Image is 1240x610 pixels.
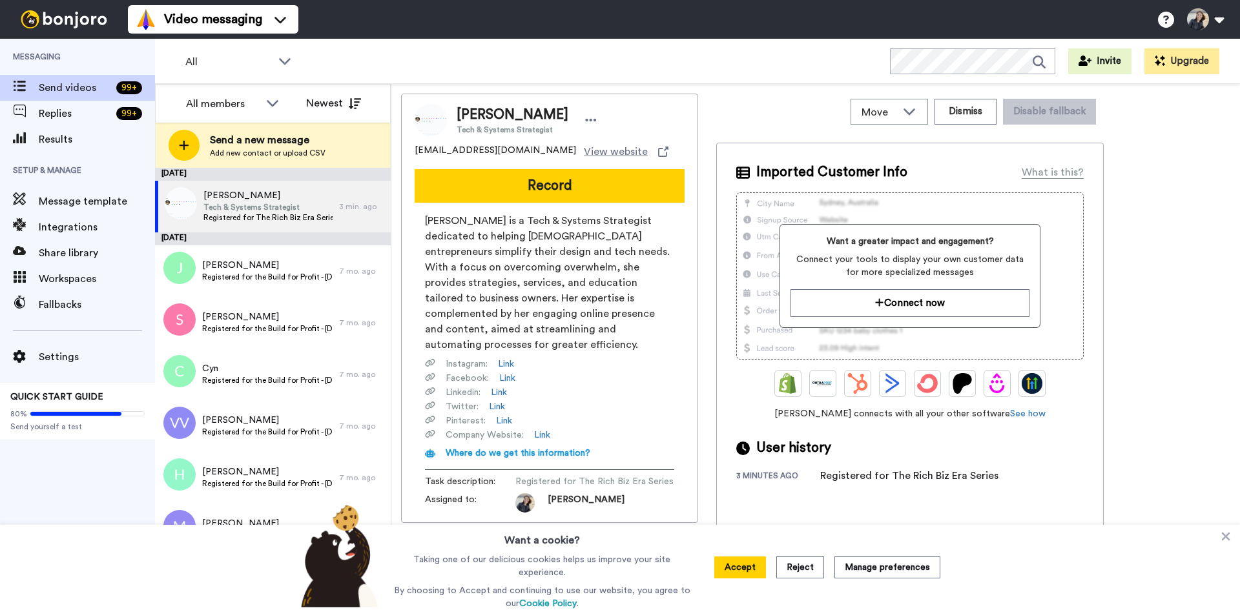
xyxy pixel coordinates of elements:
[425,213,674,352] span: [PERSON_NAME] is a Tech & Systems Strategist dedicated to helping [DEMOGRAPHIC_DATA] entrepreneur...
[1022,165,1084,180] div: What is this?
[10,392,103,402] span: QUICK START GUIDE
[202,427,333,437] span: Registered for the Build for Profit - [DATE] 12 PM Masterclass
[415,169,685,203] button: Record
[203,202,333,212] span: Tech & Systems Strategist
[339,421,384,431] div: 7 mo. ago
[39,349,155,365] span: Settings
[186,96,260,112] div: All members
[534,429,550,442] a: Link
[116,107,142,120] div: 99 +
[1010,409,1046,418] a: See how
[584,144,648,159] span: View website
[935,99,997,125] button: Dismiss
[10,409,27,419] span: 80%
[339,318,384,328] div: 7 mo. ago
[202,517,333,530] span: [PERSON_NAME]
[202,323,333,334] span: Registered for the Build for Profit - [DATE] 8 PM Masterclass
[203,212,333,223] span: Registered for The Rich Biz Era Series
[163,510,196,542] img: m.png
[756,163,907,182] span: Imported Customer Info
[203,189,333,202] span: [PERSON_NAME]
[584,144,668,159] a: View website
[790,289,1029,317] button: Connect now
[202,310,333,323] span: [PERSON_NAME]
[515,475,674,488] span: Registered for The Rich Biz Era Series
[202,465,333,478] span: [PERSON_NAME]
[202,362,333,375] span: Cyn
[504,525,580,548] h3: Want a cookie?
[202,375,333,385] span: Registered for the Build for Profit - [DATE] 8 PM Masterclass
[987,373,1008,394] img: Drip
[491,386,507,399] a: Link
[736,407,1084,420] span: [PERSON_NAME] connects with all your other software
[496,414,512,427] a: Link
[39,271,155,287] span: Workspaces
[714,556,766,578] button: Accept
[163,303,196,336] img: s.png
[1022,373,1042,394] img: GoHighLevel
[339,201,384,212] div: 3 min. ago
[457,125,568,135] span: Tech & Systems Strategist
[10,422,145,432] span: Send yourself a test
[136,9,156,30] img: vm-color.svg
[39,132,155,147] span: Results
[498,358,514,371] a: Link
[39,245,155,261] span: Share library
[882,373,903,394] img: ActiveCampaign
[489,400,505,413] a: Link
[39,219,155,235] span: Integrations
[446,386,480,399] span: Linkedin :
[1003,99,1096,125] button: Disable fallback
[446,372,489,385] span: Facebook :
[39,194,155,209] span: Message template
[163,355,196,387] img: c.png
[164,10,262,28] span: Video messaging
[163,458,196,491] img: h.png
[116,81,142,94] div: 99 +
[210,132,325,148] span: Send a new message
[39,80,111,96] span: Send videos
[39,297,155,312] span: Fallbacks
[202,478,333,489] span: Registered for the Build for Profit - [DATE] 12 PM Masterclass
[15,10,112,28] img: bj-logo-header-white.svg
[339,266,384,276] div: 7 mo. ago
[776,556,824,578] button: Reject
[415,104,447,136] img: Image of Lindsey
[952,373,973,394] img: Patreon
[163,407,196,439] img: vv.png
[296,90,371,116] button: Newest
[756,438,831,458] span: User history
[862,105,896,120] span: Move
[391,553,694,579] p: Taking one of our delicious cookies helps us improve your site experience.
[39,106,111,121] span: Replies
[790,235,1029,248] span: Want a greater impact and engagement?
[446,400,479,413] span: Twitter :
[917,373,938,394] img: ConvertKit
[446,358,488,371] span: Instagram :
[812,373,833,394] img: Ontraport
[339,473,384,483] div: 7 mo. ago
[790,253,1029,279] span: Connect your tools to display your own customer data for more specialized messages
[778,373,798,394] img: Shopify
[834,556,940,578] button: Manage preferences
[339,369,384,380] div: 7 mo. ago
[415,144,576,159] span: [EMAIL_ADDRESS][DOMAIN_NAME]
[548,493,625,513] span: [PERSON_NAME]
[1144,48,1219,74] button: Upgrade
[202,259,333,272] span: [PERSON_NAME]
[425,493,515,513] span: Assigned to:
[165,187,197,219] img: 5f74ab58-da63-4459-955b-13e82ea076de.png
[499,372,515,385] a: Link
[391,584,694,610] p: By choosing to Accept and continuing to use our website, you agree to our .
[736,471,820,483] div: 3 minutes ago
[202,414,333,427] span: [PERSON_NAME]
[519,599,577,608] a: Cookie Policy
[446,414,486,427] span: Pinterest :
[155,232,391,245] div: [DATE]
[1068,48,1131,74] button: Invite
[202,272,333,282] span: Registered for the Build for Profit - [DATE] 8 PM Masterclass
[163,252,196,284] img: j.png
[457,105,568,125] span: [PERSON_NAME]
